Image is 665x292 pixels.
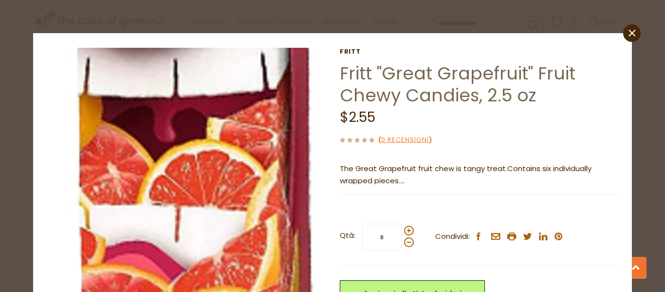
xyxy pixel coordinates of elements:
a: Fritt "Great Grapefruit" Fruit Chewy Candies, 2.5 oz [340,61,575,108]
strong: Qtà: [340,230,355,242]
span: $2.55 [340,108,375,127]
a: Fritt [340,48,617,56]
p: The Great Grapefruit fruit chew is tangy treat. [340,163,617,187]
input: Qtà: [362,224,402,251]
span: Contains six individually wrapped pieces. [340,163,591,186]
span: ( ) [378,135,432,144]
a: 0 recensioni [381,135,429,145]
span: Condividi: [435,231,470,243]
